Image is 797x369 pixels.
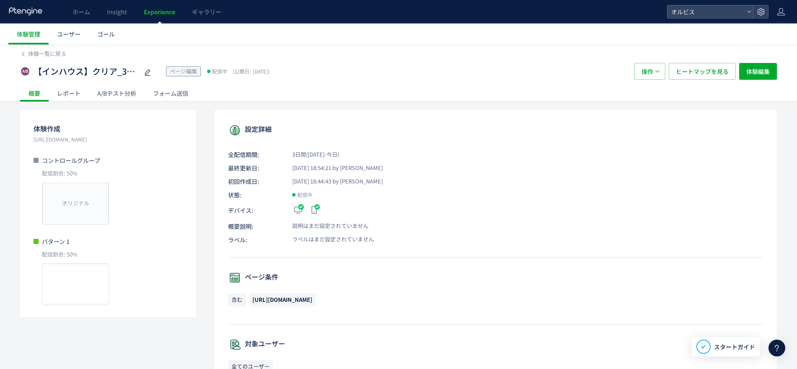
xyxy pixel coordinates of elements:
[34,65,138,78] span: 【インハウス】クリア_331FV~Q1間ブロック変更
[42,264,109,305] img: b6ded93acf3d5cf45b25c408b2b2201d1755683287241.jpeg
[17,30,40,38] span: 体験管理
[228,222,283,230] span: 概要説明:
[228,191,283,199] span: 状態:
[283,164,383,172] span: [DATE] 18:54:21 by [PERSON_NAME]
[34,251,183,259] p: 配信割合: 50%
[73,8,90,16] span: ホーム
[228,177,283,186] span: 初回作成日:
[20,85,49,102] div: 概要
[144,8,175,16] span: Experience
[42,183,109,225] div: オリジナル
[228,150,283,159] span: 全配信期間:
[641,63,653,80] span: 操作
[212,67,227,76] span: 配信中
[28,50,66,58] span: 体験一覧に戻る
[97,30,115,38] span: ゴール
[283,222,369,230] span: 説明はまだ設定されていません
[739,63,777,80] button: 体験編集
[283,151,339,159] span: 3日間([DATE]-今日)
[228,271,763,285] p: ページ条件
[42,237,70,246] span: パターン 1
[228,206,283,215] span: デバイス:
[297,191,312,199] span: 配信中
[34,122,183,135] p: 体験作成
[228,123,763,137] p: 設定詳細
[192,8,221,16] span: ギャラリー
[676,63,729,80] span: ヒートマップを見る
[249,293,316,306] span: https://pr.orbis.co.jp/cosmetics/clearful/331/
[283,178,383,186] span: [DATE] 18:44:43 by [PERSON_NAME]
[49,85,89,102] div: レポート
[669,5,743,18] span: オルビス
[634,63,665,80] button: 操作
[252,296,312,304] span: [URL][DOMAIN_NAME]
[714,343,755,351] span: スタートガイド
[669,63,736,80] button: ヒートマップを見る
[231,68,273,75] span: [DATE]）
[42,156,100,165] span: コントロールグループ
[89,85,145,102] div: A/Bテスト分析
[228,338,763,351] p: 対象ユーザー
[34,170,183,178] p: 配信割合: 50%
[34,135,183,144] p: https://pr.orbis.co.jp/cosmetics/clearful/331/
[228,236,283,244] span: ラベル:
[233,68,251,75] span: (公開日:
[107,8,127,16] span: Insight
[283,236,374,243] span: ラベルはまだ設定されていません
[57,30,80,38] span: ユーザー
[228,164,283,172] span: 最終更新日:
[746,63,770,80] span: 体験編集
[228,293,246,306] span: 含む
[170,67,197,75] span: ページ編集
[145,85,197,102] div: フォーム送信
